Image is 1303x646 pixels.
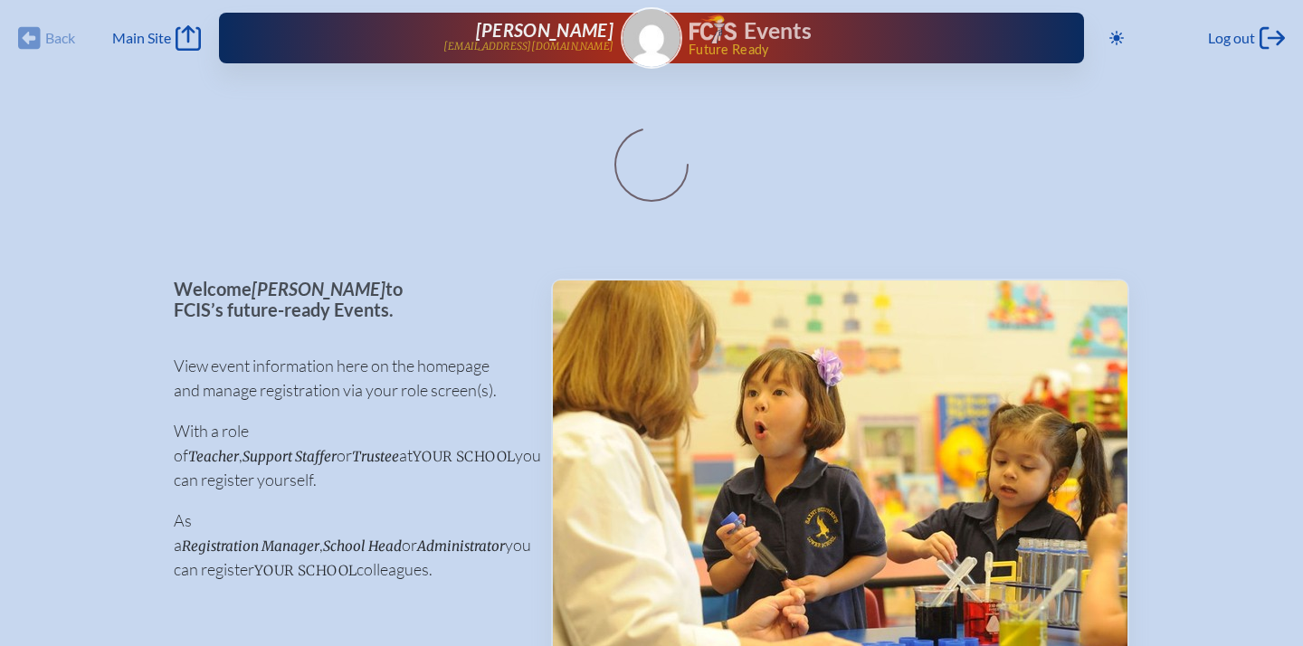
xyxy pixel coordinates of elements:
p: With a role of , or at you can register yourself. [174,419,522,492]
a: [PERSON_NAME][EMAIL_ADDRESS][DOMAIN_NAME] [277,20,613,56]
p: [EMAIL_ADDRESS][DOMAIN_NAME] [443,41,613,52]
span: Future Ready [689,43,1026,56]
img: Gravatar [623,9,680,67]
span: Administrator [417,537,505,555]
span: School Head [323,537,402,555]
span: Trustee [352,448,399,465]
span: Registration Manager [182,537,319,555]
p: View event information here on the homepage and manage registration via your role screen(s). [174,354,522,403]
span: Teacher [188,448,239,465]
span: your school [254,562,357,579]
span: Log out [1208,29,1255,47]
p: Welcome to FCIS’s future-ready Events. [174,279,522,319]
span: your school [413,448,515,465]
a: Gravatar [621,7,682,69]
p: As a , or you can register colleagues. [174,508,522,582]
div: FCIS Events — Future ready [690,14,1026,56]
span: Support Staffer [243,448,337,465]
a: Main Site [112,25,201,51]
span: Main Site [112,29,171,47]
span: [PERSON_NAME] [252,278,385,299]
span: [PERSON_NAME] [476,19,613,41]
